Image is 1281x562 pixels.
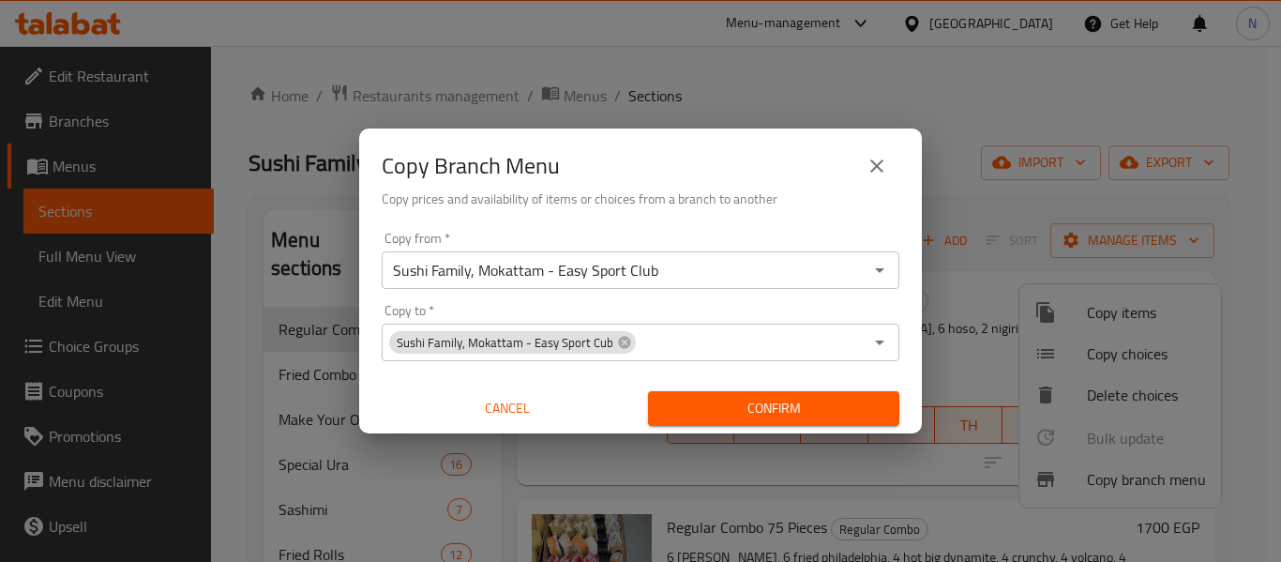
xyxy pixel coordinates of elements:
[867,329,893,356] button: Open
[382,151,560,181] h2: Copy Branch Menu
[389,334,621,352] span: Sushi Family, Mokattam - Easy Sport Cub
[382,391,633,426] button: Cancel
[867,257,893,283] button: Open
[663,397,884,420] span: Confirm
[382,189,899,209] h6: Copy prices and availability of items or choices from a branch to another
[389,331,636,354] div: Sushi Family, Mokattam - Easy Sport Cub
[648,391,899,426] button: Confirm
[389,397,625,420] span: Cancel
[854,144,899,189] button: close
